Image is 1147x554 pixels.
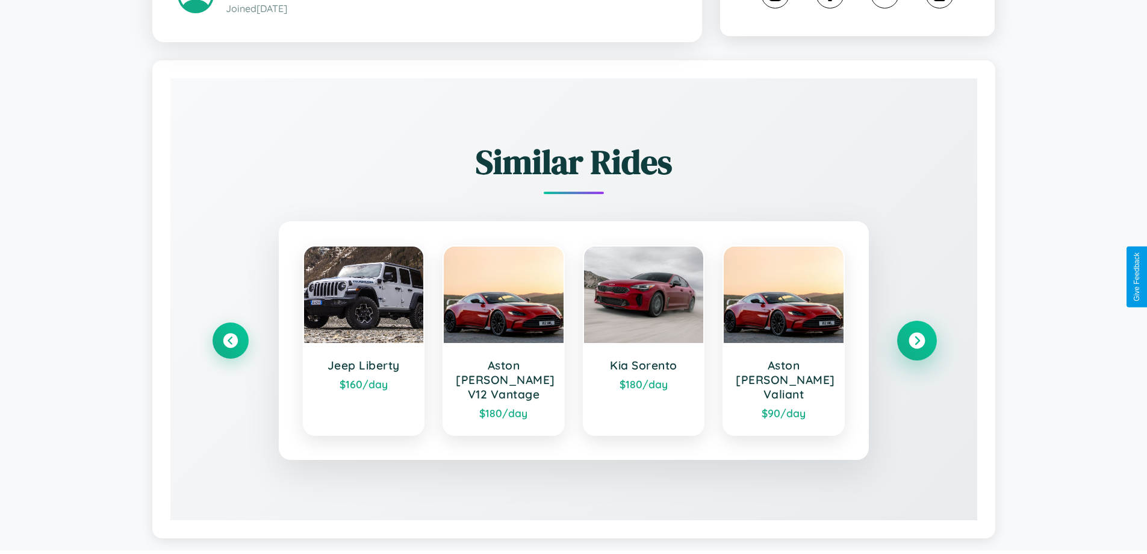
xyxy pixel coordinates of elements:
a: Kia Sorento$180/day [583,245,705,436]
a: Aston [PERSON_NAME] V12 Vantage$180/day [443,245,565,436]
h3: Aston [PERSON_NAME] Valiant [736,358,831,401]
a: Jeep Liberty$160/day [303,245,425,436]
h3: Kia Sorento [596,358,692,373]
h2: Similar Rides [213,139,935,185]
div: $ 90 /day [736,406,831,420]
h3: Jeep Liberty [316,358,412,373]
a: Aston [PERSON_NAME] Valiant$90/day [723,245,845,436]
div: $ 180 /day [456,406,552,420]
div: Give Feedback [1133,253,1141,301]
h3: Aston [PERSON_NAME] V12 Vantage [456,358,552,401]
div: $ 180 /day [596,377,692,391]
div: $ 160 /day [316,377,412,391]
